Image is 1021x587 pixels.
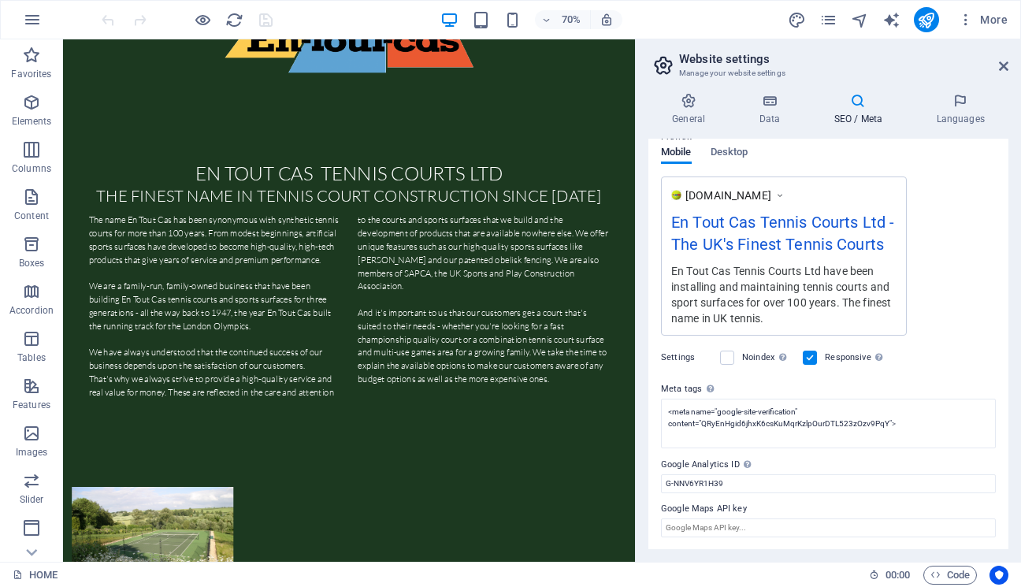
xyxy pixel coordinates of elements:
[17,351,46,364] p: Tables
[825,348,887,367] label: Responsive
[788,11,806,29] i: Design (Ctrl+Alt+Y)
[225,11,243,29] i: Reload page
[661,474,996,493] input: G-1A2B3C456
[14,210,49,222] p: Content
[912,93,1008,126] h4: Languages
[685,188,771,203] span: [DOMAIN_NAME]
[12,162,51,175] p: Columns
[661,143,692,165] span: Mobile
[13,566,58,585] a: HOME
[958,12,1008,28] span: More
[679,66,977,80] h3: Manage your website settings
[882,10,901,29] button: text_generator
[13,399,50,411] p: Features
[819,10,838,29] button: pages
[225,10,243,29] button: reload
[9,304,54,317] p: Accordion
[735,93,810,126] h4: Data
[923,566,977,585] button: Code
[12,115,52,128] p: Elements
[914,7,939,32] button: publish
[810,93,912,126] h4: SEO / Meta
[885,566,910,585] span: 00 00
[851,11,869,29] i: Navigator
[788,10,807,29] button: design
[952,7,1014,32] button: More
[11,68,51,80] p: Favorites
[193,10,212,29] button: Click here to leave preview mode and continue editing
[819,11,837,29] i: Pages (Ctrl+Alt+S)
[648,93,735,126] h4: General
[535,10,591,29] button: 70%
[16,541,47,553] p: Header
[661,455,996,474] label: Google Analytics ID
[661,518,996,537] input: Google Maps API key...
[559,10,584,29] h6: 70%
[711,143,748,165] span: Desktop
[19,257,45,269] p: Boxes
[661,348,712,367] label: Settings
[671,262,897,326] div: En Tout Cas Tennis Courts Ltd have been installing and maintaining tennis courts and sport surfac...
[897,569,899,581] span: :
[600,13,614,27] i: On resize automatically adjust zoom level to fit chosen device.
[930,566,970,585] span: Code
[661,500,996,518] label: Google Maps API key
[742,348,793,367] label: Noindex
[671,190,681,200] img: ball1.png
[869,566,911,585] h6: Session time
[661,380,996,399] label: Meta tags
[661,147,748,176] div: Preview
[20,493,44,506] p: Slider
[679,52,1008,66] h2: Website settings
[851,10,870,29] button: navigator
[671,210,897,263] div: En Tout Cas Tennis Courts Ltd - The UK's Finest Tennis Courts
[989,566,1008,585] button: Usercentrics
[16,446,48,459] p: Images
